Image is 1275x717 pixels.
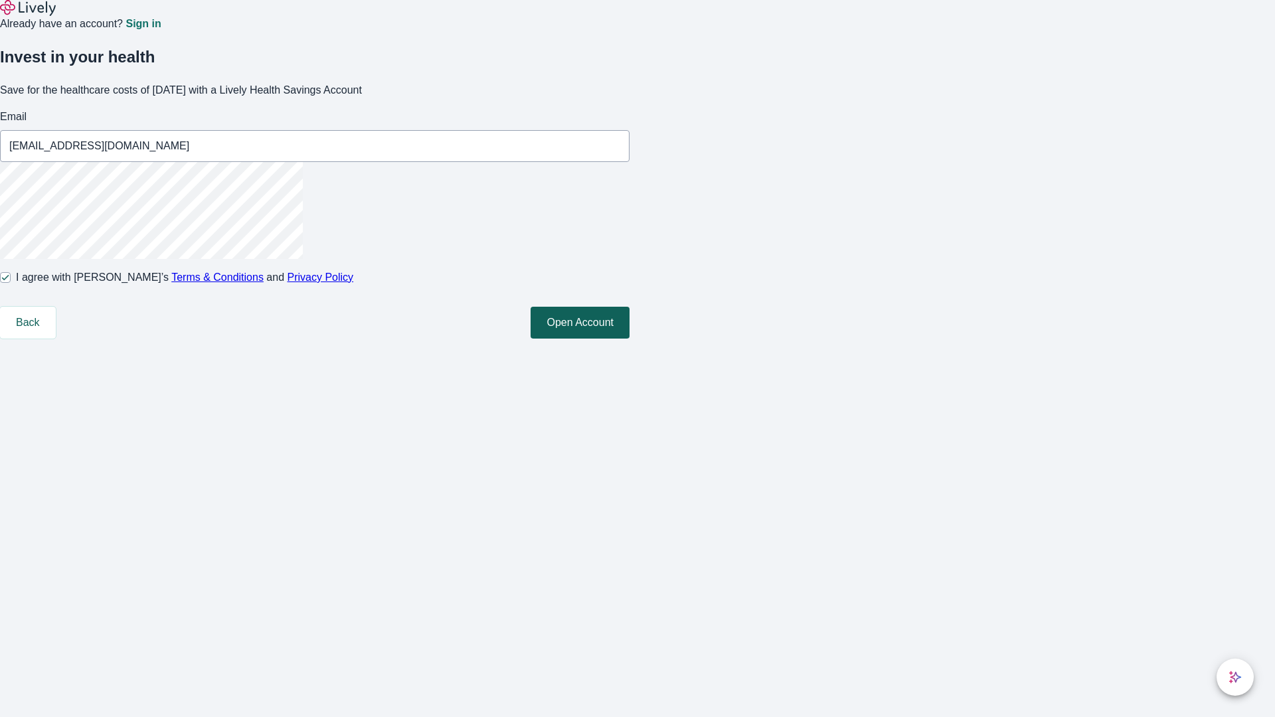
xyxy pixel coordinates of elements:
a: Sign in [126,19,161,29]
svg: Lively AI Assistant [1229,671,1242,684]
span: I agree with [PERSON_NAME]’s and [16,270,353,285]
button: chat [1217,659,1254,696]
a: Terms & Conditions [171,272,264,283]
button: Open Account [531,307,630,339]
a: Privacy Policy [288,272,354,283]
